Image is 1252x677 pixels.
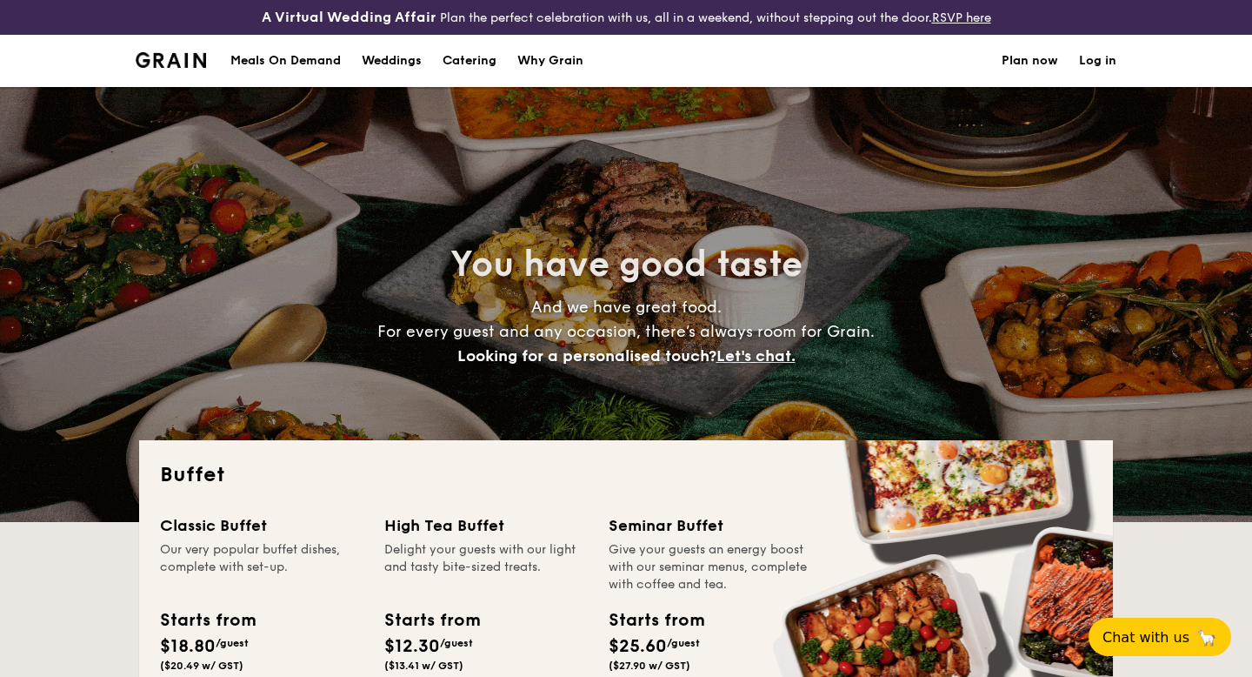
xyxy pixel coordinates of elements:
button: Chat with us🦙 [1089,618,1231,656]
span: And we have great food. For every guest and any occasion, there’s always room for Grain. [377,298,875,365]
a: Why Grain [507,35,594,87]
div: Seminar Buffet [609,513,812,538]
img: Grain [136,52,206,68]
span: Chat with us [1102,629,1189,646]
a: Plan now [1002,35,1058,87]
h1: Catering [443,35,496,87]
a: Log in [1079,35,1116,87]
span: $25.60 [609,636,667,657]
a: Meals On Demand [220,35,351,87]
a: Catering [432,35,507,87]
div: Give your guests an energy boost with our seminar menus, complete with coffee and tea. [609,541,812,593]
a: RSVP here [932,10,991,25]
span: /guest [440,637,473,649]
span: $12.30 [384,636,440,657]
h2: Buffet [160,461,1092,489]
h4: A Virtual Wedding Affair [262,7,436,28]
div: High Tea Buffet [384,513,588,538]
div: Meals On Demand [230,35,341,87]
span: 🦙 [1196,627,1217,647]
span: Let's chat. [716,346,796,365]
div: Starts from [160,607,255,633]
div: Delight your guests with our light and tasty bite-sized treats. [384,541,588,593]
div: Classic Buffet [160,513,363,538]
span: /guest [667,637,700,649]
span: You have good taste [450,244,802,285]
div: Plan the perfect celebration with us, all in a weekend, without stepping out the door. [209,7,1043,28]
div: Our very popular buffet dishes, complete with set-up. [160,541,363,593]
div: Starts from [609,607,703,633]
a: Weddings [351,35,432,87]
span: /guest [216,637,249,649]
div: Weddings [362,35,422,87]
span: ($27.90 w/ GST) [609,660,690,672]
span: $18.80 [160,636,216,657]
div: Starts from [384,607,479,633]
span: Looking for a personalised touch? [457,346,716,365]
span: ($20.49 w/ GST) [160,660,243,672]
div: Why Grain [517,35,583,87]
span: ($13.41 w/ GST) [384,660,463,672]
a: Logotype [136,52,206,68]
